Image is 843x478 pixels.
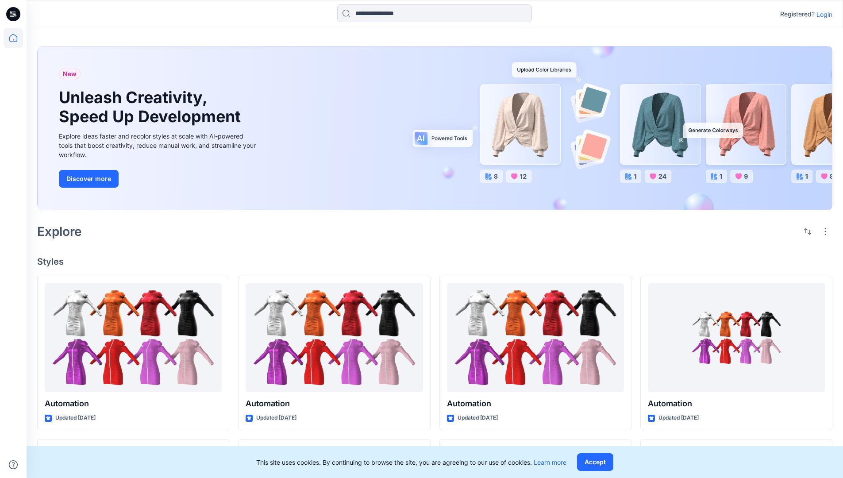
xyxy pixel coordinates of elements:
[59,170,258,188] a: Discover more
[59,170,119,188] button: Discover more
[63,69,77,79] span: New
[648,283,825,393] a: Automation
[59,131,258,159] div: Explore ideas faster and recolor styles at scale with AI-powered tools that boost creativity, red...
[447,397,624,410] p: Automation
[648,397,825,410] p: Automation
[59,88,245,126] h1: Unleash Creativity, Speed Up Development
[816,10,832,19] p: Login
[256,458,566,467] p: This site uses cookies. By continuing to browse the site, you are agreeing to our use of cookies.
[45,283,222,393] a: Automation
[246,283,423,393] a: Automation
[37,224,82,239] h2: Explore
[256,413,296,423] p: Updated [DATE]
[447,283,624,393] a: Automation
[577,453,613,471] button: Accept
[458,413,498,423] p: Updated [DATE]
[780,9,815,19] p: Registered?
[658,413,699,423] p: Updated [DATE]
[45,397,222,410] p: Automation
[55,413,96,423] p: Updated [DATE]
[37,256,832,267] h4: Styles
[534,459,566,466] a: Learn more
[246,397,423,410] p: Automation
